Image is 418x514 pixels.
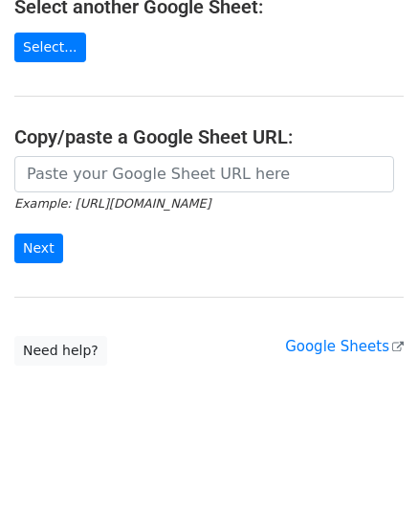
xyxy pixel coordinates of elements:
h4: Copy/paste a Google Sheet URL: [14,125,404,148]
iframe: Chat Widget [322,422,418,514]
a: Need help? [14,336,107,366]
small: Example: [URL][DOMAIN_NAME] [14,196,210,211]
a: Google Sheets [285,338,404,355]
input: Paste your Google Sheet URL here [14,156,394,192]
a: Select... [14,33,86,62]
input: Next [14,234,63,263]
